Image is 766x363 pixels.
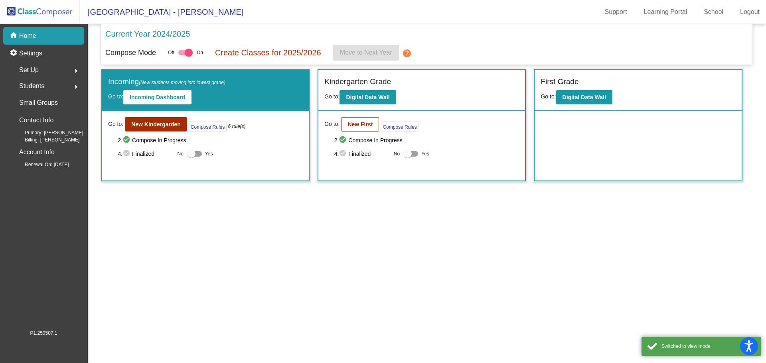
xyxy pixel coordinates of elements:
span: On [197,49,203,56]
p: Small Groups [19,97,58,108]
p: Settings [19,49,42,58]
label: First Grade [541,76,578,88]
a: School [697,6,730,18]
b: Digital Data Wall [563,94,606,100]
button: Move to Next Year [333,45,399,61]
a: Support [598,6,634,18]
span: Primary: [PERSON_NAME] [12,129,83,136]
label: Kindergarten Grade [324,76,391,88]
label: Incoming [108,76,225,88]
span: (New students moving into lowest grade) [139,80,225,85]
span: Students [19,80,44,92]
span: Yes [421,149,429,159]
span: Go to: [324,93,340,100]
p: Current Year 2024/2025 [105,28,190,40]
mat-icon: check_circle [122,149,132,159]
button: Compose Rules [381,122,419,131]
span: Yes [205,149,213,159]
mat-icon: check_circle [339,149,348,159]
span: [GEOGRAPHIC_DATA] - [PERSON_NAME] [80,6,243,18]
span: Go to: [108,120,123,128]
span: 4. Finalized [118,149,173,159]
mat-icon: help [402,49,412,58]
span: Move to Next Year [340,49,392,56]
button: Incoming Dashboard [123,90,191,104]
span: Go to: [541,93,556,100]
mat-icon: check_circle [339,135,348,145]
b: New Kindergarden [131,121,181,128]
button: New Kindergarden [125,117,187,131]
button: New First [341,117,379,131]
span: Go to: [324,120,340,128]
mat-icon: home [10,31,19,41]
span: No [178,150,184,157]
p: Home [19,31,36,41]
span: Off [168,49,174,56]
b: New First [347,121,373,128]
button: Digital Data Wall [340,90,396,104]
span: Billing: [PERSON_NAME] [12,136,79,143]
a: Learning Portal [638,6,694,18]
span: Renewal On: [DATE] [12,161,69,168]
p: Account Info [19,147,55,158]
mat-icon: settings [10,49,19,58]
p: Contact Info [19,115,53,126]
i: 6 rule(s) [228,123,246,130]
span: No [394,150,400,157]
span: Set Up [19,65,39,76]
mat-icon: arrow_right [71,66,81,76]
span: 2. Compose In Progress [334,135,519,145]
a: Logout [734,6,766,18]
mat-icon: arrow_right [71,82,81,92]
p: Create Classes for 2025/2026 [215,47,321,59]
span: 4. Finalized [334,149,390,159]
span: 2. Compose In Progress [118,135,303,145]
button: Digital Data Wall [556,90,612,104]
b: Digital Data Wall [346,94,389,100]
div: Switched to view mode [661,343,755,350]
button: Compose Rules [189,122,227,131]
p: Compose Mode [105,47,156,58]
b: Incoming Dashboard [130,94,185,100]
span: Go to: [108,93,123,100]
mat-icon: check_circle [122,135,132,145]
